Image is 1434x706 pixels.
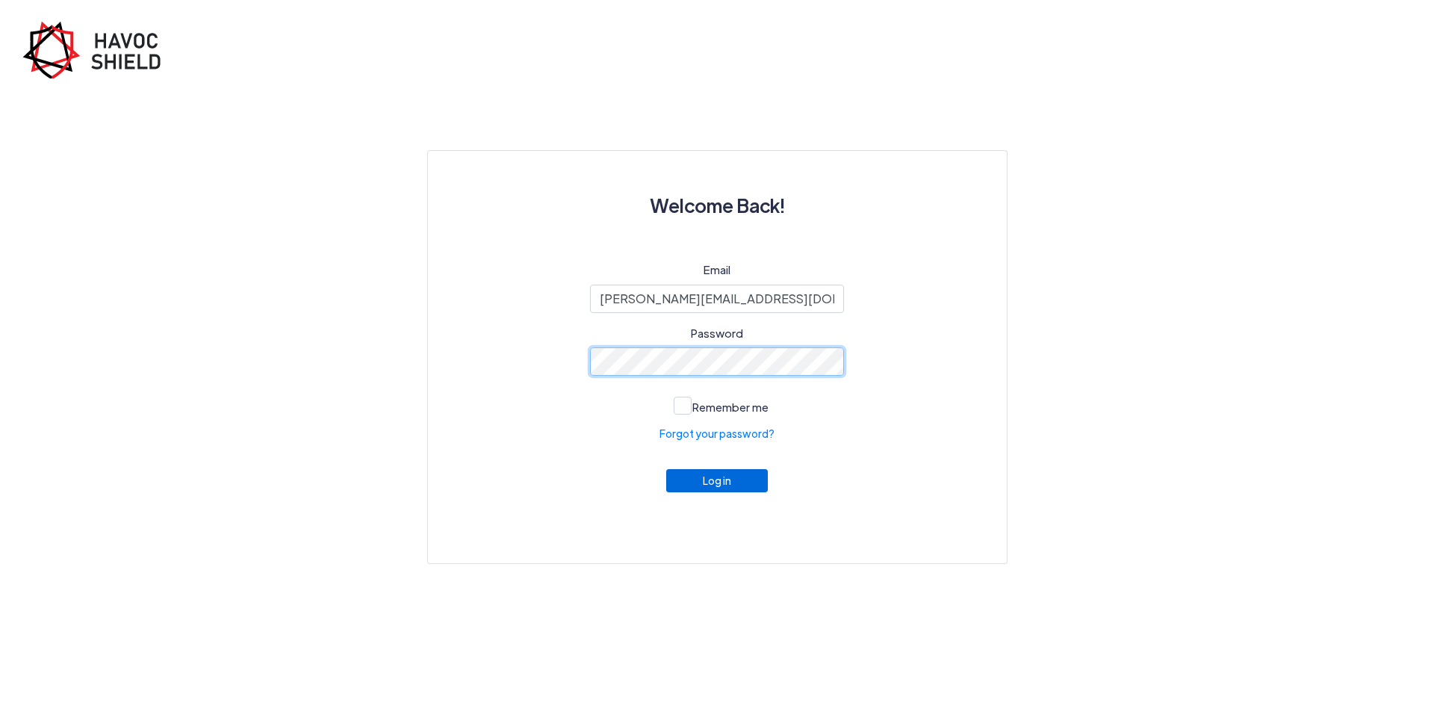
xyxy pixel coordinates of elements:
[666,469,768,492] button: Log in
[464,187,971,224] h3: Welcome Back!
[659,426,775,442] a: Forgot your password?
[691,325,743,342] label: Password
[704,261,730,279] label: Email
[22,21,172,78] img: havoc-shield-register-logo.png
[692,400,769,414] span: Remember me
